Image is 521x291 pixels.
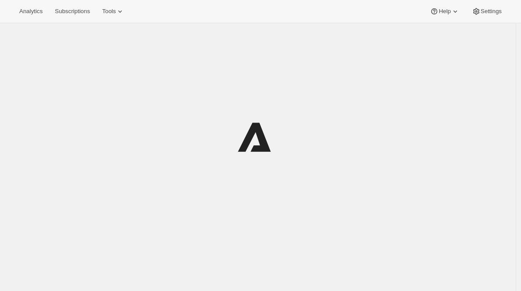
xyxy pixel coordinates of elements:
[50,5,95,18] button: Subscriptions
[425,5,464,18] button: Help
[55,8,90,15] span: Subscriptions
[19,8,43,15] span: Analytics
[102,8,116,15] span: Tools
[14,5,48,18] button: Analytics
[439,8,450,15] span: Help
[481,8,502,15] span: Settings
[97,5,130,18] button: Tools
[467,5,507,18] button: Settings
